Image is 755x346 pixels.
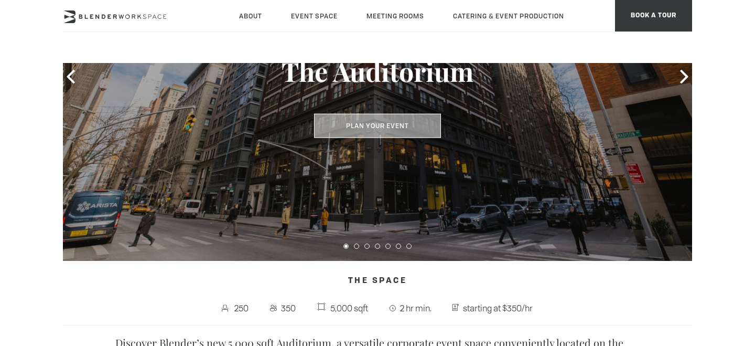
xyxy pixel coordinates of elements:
[328,300,371,317] span: 5,000 sqft
[703,296,755,346] iframe: Chat Widget
[63,271,692,291] h4: The Space
[257,55,498,88] h3: The Auditorium
[314,114,441,138] button: Plan Your Event
[460,300,535,317] span: starting at $350/hr
[397,300,434,317] span: 2 hr min.
[279,300,299,317] span: 350
[232,300,251,317] span: 250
